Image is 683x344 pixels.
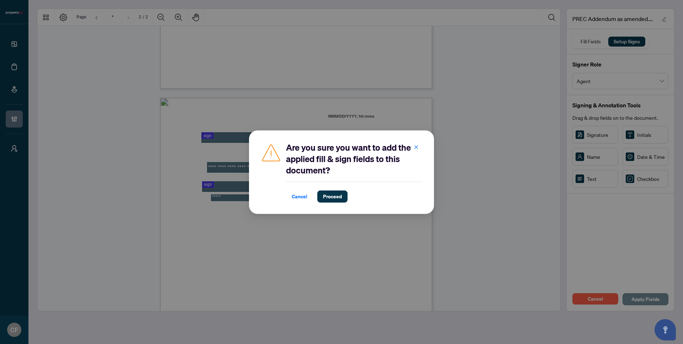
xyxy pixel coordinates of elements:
button: Cancel [286,190,313,203]
span: close [414,144,419,149]
button: Open asap [655,319,676,340]
span: Cancel [292,191,307,202]
button: Proceed [317,190,348,203]
h2: Are you sure you want to add the applied fill & sign fields to this document? [286,142,423,176]
span: Proceed [323,191,342,202]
